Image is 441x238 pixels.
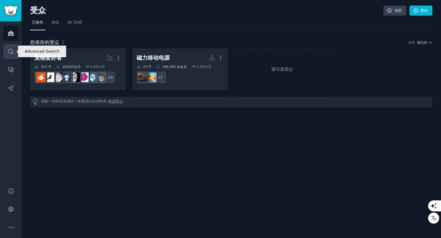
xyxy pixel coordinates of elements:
a: 宠物爱好者31个子​2420万会员0.84%/月+23猫狗水族馆鹦鹉有工作的狗老鼠观鸟鬃狮蜥 [30,48,126,90]
font: 精选 [52,20,59,24]
a: 热门内容 [66,18,85,30]
font: %/月 [97,65,105,69]
font: 磁力移动电源 [137,55,170,61]
font: 热门内容 [68,20,82,24]
font: 精选受众 [108,99,123,103]
a: 信息 [383,6,406,16]
font: 23 [108,76,113,79]
img: 猫 [96,73,106,82]
font: 1.54 [197,65,204,69]
img: 鹦鹉 [70,73,80,82]
img: 水族馆 [79,73,89,82]
font: 2 [62,39,65,45]
font: 1 [160,76,163,79]
a: 新的 [409,6,432,16]
img: GummySearch 徽标 [4,6,18,16]
a: 精选 [50,18,61,30]
font: 186,000 名 [162,65,180,69]
font: 吸引新观众 [272,67,293,72]
img: 老鼠 [53,73,63,82]
font: + [158,76,160,79]
a: 吸引新观众 [235,48,330,90]
img: 狗 [88,73,97,82]
a: 已保存 [30,18,45,30]
font: 会员 [180,65,187,69]
font: 新的 [420,8,428,13]
font: 种类 [408,41,415,44]
img: 有工作的狗 [62,73,71,82]
img: 休闲宝可梦交易 [147,73,156,82]
font: 会员 [74,65,81,69]
img: 鬃狮蜥 [36,73,46,82]
font: 0.84 [90,65,97,69]
button: 最近的 [417,40,433,45]
a: 磁力移动电源3个子​186,000 名会员1.54%/月+1休闲宝可梦交易战斗兄弟 [132,48,228,90]
font: 3 [143,65,145,69]
font: 最近的 [417,41,427,44]
font: 需要一些研究灵感吗？查看我们的资料库 [41,99,107,103]
font: 信息 [394,8,402,13]
font: 个子 [45,65,51,69]
font: 个子 [145,65,152,69]
font: 受众 [30,6,46,15]
font: 宠物爱好者 [34,55,62,61]
img: 观鸟 [45,73,54,82]
font: 31 [41,65,45,69]
font: 您保存的受众 [30,39,59,45]
font: %/月 [204,65,211,69]
font: 已保存 [32,20,43,24]
a: 精选受众 [108,99,123,105]
font: 2420万 [62,65,74,69]
img: 战斗兄弟 [138,73,148,82]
